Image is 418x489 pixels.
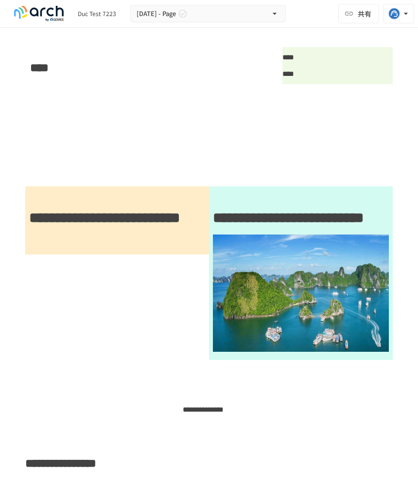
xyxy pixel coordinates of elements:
[338,4,379,23] button: 共有
[130,5,286,22] button: [DATE] - Page
[137,8,176,19] span: [DATE] - Page
[8,6,70,21] img: logo-default@2x-9cf2c760.svg
[78,9,126,18] div: Duc Test 7223
[213,235,389,352] img: COJOIFf7aGMJeMMlMHq7smtIkTbI952s6gGAKQIcEOu
[358,8,371,19] span: 共有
